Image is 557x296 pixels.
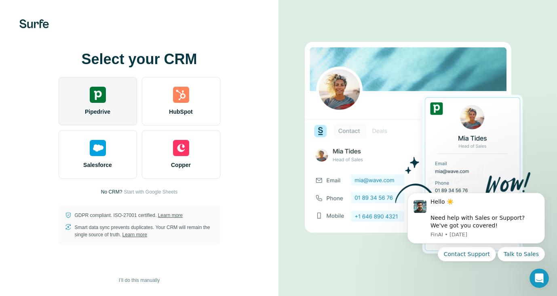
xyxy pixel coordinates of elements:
h1: Select your CRM [59,51,220,67]
span: I’ll do this manually [119,277,160,284]
button: Start with Google Sheets [124,188,177,196]
a: Learn more [158,213,183,218]
span: Salesforce [83,161,112,169]
iframe: Intercom notifications message [395,183,557,292]
span: Pipedrive [85,108,110,116]
img: Surfe's logo [19,19,49,28]
p: Smart data sync prevents duplicates. Your CRM will remain the single source of truth. [75,224,214,238]
p: No CRM? [101,188,122,196]
span: Copper [171,161,191,169]
img: hubspot's logo [173,87,189,103]
img: pipedrive's logo [90,87,106,103]
button: I’ll do this manually [113,274,165,286]
p: GDPR compliant. ISO-27001 certified. [75,212,183,219]
span: HubSpot [169,108,192,116]
img: salesforce's logo [90,140,106,156]
a: Learn more [122,232,147,238]
iframe: Intercom live chat [530,269,549,288]
img: PIPEDRIVE image [305,28,531,268]
img: copper's logo [173,140,189,156]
